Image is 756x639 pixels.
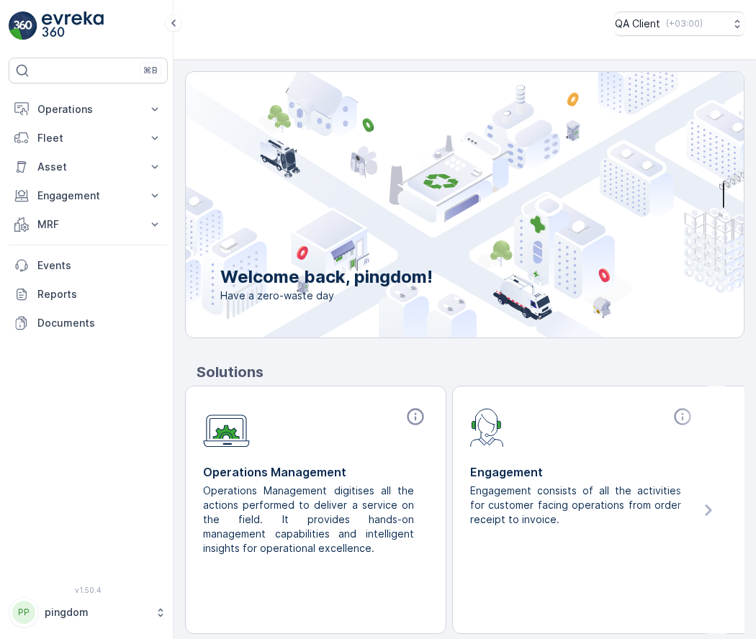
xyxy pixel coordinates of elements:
p: Welcome back, pingdom! [220,266,433,289]
p: MRF [37,217,139,232]
button: Asset [9,153,168,181]
p: Solutions [197,361,744,383]
a: Reports [9,280,168,309]
p: Events [37,258,162,273]
p: Engagement consists of all the activities for customer facing operations from order receipt to in... [470,484,684,527]
a: Documents [9,309,168,337]
span: v 1.50.4 [9,586,168,594]
p: Operations Management digitises all the actions performed to deliver a service on the field. It p... [203,484,417,556]
img: module-icon [470,407,504,447]
p: pingdom [45,605,148,620]
p: Engagement [37,189,139,203]
a: Events [9,251,168,280]
p: ⌘B [143,65,158,76]
p: Operations [37,102,139,117]
button: Fleet [9,124,168,153]
p: QA Client [615,17,660,31]
p: Reports [37,287,162,302]
img: logo [9,12,37,40]
p: Engagement [470,463,696,481]
span: Have a zero-waste day [220,289,433,303]
p: Fleet [37,131,139,145]
img: city illustration [121,72,744,337]
p: Operations Management [203,463,428,481]
img: logo_light-DOdMpM7g.png [42,12,104,40]
button: QA Client(+03:00) [615,12,744,36]
div: PP [12,601,35,624]
p: Asset [37,160,139,174]
p: ( +03:00 ) [666,18,703,30]
button: Engagement [9,181,168,210]
button: MRF [9,210,168,239]
p: Documents [37,316,162,330]
img: module-icon [203,407,250,448]
button: PPpingdom [9,597,168,627]
button: Operations [9,95,168,124]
